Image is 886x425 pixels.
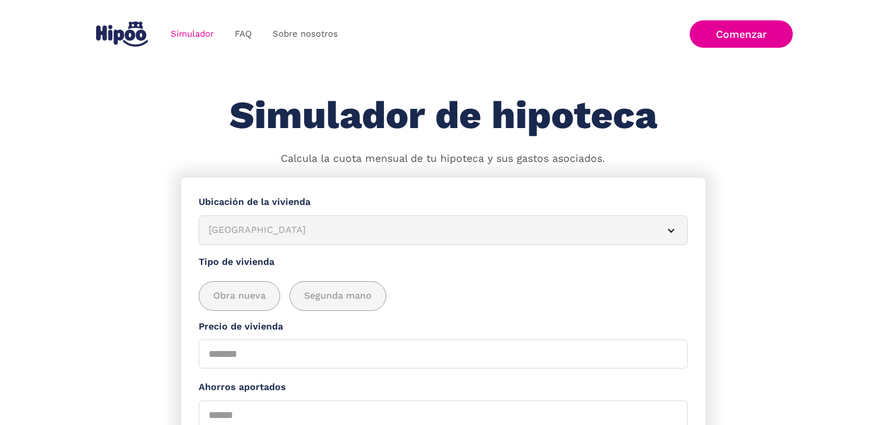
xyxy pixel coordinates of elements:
div: [GEOGRAPHIC_DATA] [209,223,650,238]
article: [GEOGRAPHIC_DATA] [199,215,688,245]
span: Obra nueva [213,289,266,303]
h1: Simulador de hipoteca [230,94,657,137]
a: FAQ [224,23,262,45]
span: Segunda mano [304,289,372,303]
label: Ubicación de la vivienda [199,195,688,210]
a: Sobre nosotros [262,23,348,45]
label: Ahorros aportados [199,380,688,395]
label: Precio de vivienda [199,320,688,334]
a: Comenzar [690,20,793,48]
a: Simulador [160,23,224,45]
a: home [94,17,151,51]
p: Calcula la cuota mensual de tu hipoteca y sus gastos asociados. [281,151,605,167]
label: Tipo de vivienda [199,255,688,270]
div: add_description_here [199,281,688,311]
